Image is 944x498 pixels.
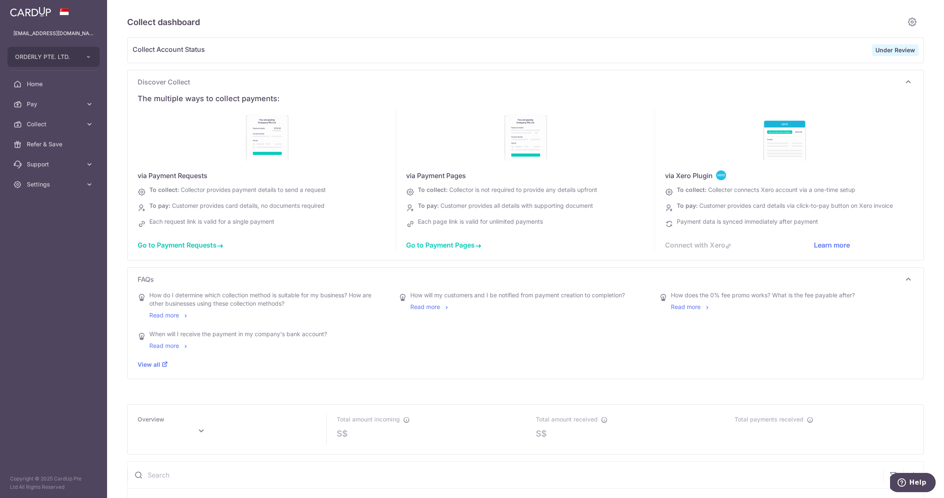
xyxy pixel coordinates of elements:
[138,288,913,372] div: FAQs
[418,218,543,225] span: Each page link is valid for unlimited payments
[708,186,855,193] span: Collecter connects Xero account via a one-time setup
[138,274,913,284] p: FAQs
[418,202,439,209] span: To pay:
[449,186,597,193] span: Collector is not required to provide any details upfront
[406,171,654,181] div: via Payment Pages
[759,110,809,161] img: discover-xero-sg-b5e0f4a20565c41d343697c4b648558ec96bb2b1b9ca64f21e4d1c2465932dfb.jpg
[677,186,706,193] span: To collect:
[138,416,164,423] span: Overview
[536,416,598,423] span: Total amount received
[149,218,274,225] span: Each request link is valid for a single payment
[337,427,348,440] span: S$
[127,15,904,29] h5: Collect dashboard
[27,180,82,189] span: Settings
[875,46,915,54] strong: Under Review
[138,94,913,104] div: The multiple ways to collect payments:
[19,6,36,13] span: Help
[138,171,396,181] div: via Payment Requests
[677,218,818,225] span: Payment data is synced immediately after payment
[716,170,726,181] img: <span class="translation_missing" title="translation missing: en.collect_dashboard.discover.cards...
[890,473,936,494] iframe: Opens a widget where you can find more information
[138,77,913,87] p: Discover Collect
[27,100,82,108] span: Pay
[149,342,189,349] a: Read more
[814,241,850,249] a: Learn more
[677,202,698,209] span: To pay:
[13,29,94,38] p: [EMAIL_ADDRESS][DOMAIN_NAME]
[149,202,170,209] span: To pay:
[410,303,450,310] a: Read more
[10,7,51,17] img: CardUp
[172,202,325,209] span: Customer provides card details, no documents required
[138,274,903,284] span: FAQs
[410,291,625,299] div: How will my customers and I be notified from payment creation to completion?
[138,77,903,87] span: Discover Collect
[149,291,387,308] div: How do I determine which collection method is suitable for my business? How are other businesses ...
[337,416,400,423] span: Total amount incoming
[27,140,82,148] span: Refer & Save
[133,44,872,56] span: Collect Account Status
[242,110,292,161] img: discover-payment-requests-886a7fde0c649710a92187107502557eb2ad8374a8eb2e525e76f9e186b9ffba.jpg
[138,90,913,253] div: Discover Collect
[418,186,448,193] span: To collect:
[671,303,711,310] a: Read more
[15,53,77,61] span: ORDERLY PTE. LTD.
[27,80,82,88] span: Home
[440,202,593,209] span: Customer provides all details with supporting document
[665,171,913,181] div: via Xero Plugin
[149,186,179,193] span: To collect:
[149,312,189,319] a: Read more
[138,361,168,368] a: View all
[8,47,100,67] button: ORDERLY PTE. LTD.
[138,241,223,249] a: Go to Payment Requests
[500,110,550,161] img: discover-payment-pages-940d318898c69d434d935dddd9c2ffb4de86cb20fe041a80db9227a4a91428ac.jpg
[699,202,893,209] span: Customer provides card details via click-to-pay button on Xero invoice
[27,120,82,128] span: Collect
[181,186,326,193] span: Collector provides payment details to send a request
[149,330,327,338] div: When will I receive the payment in my company's bank account?
[27,160,82,169] span: Support
[406,241,481,249] a: Go to Payment Pages
[734,416,803,423] span: Total payments received
[536,427,547,440] span: S$
[128,462,883,488] input: Search
[671,291,855,299] div: How does the 0% fee promo works? What is the fee payable after?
